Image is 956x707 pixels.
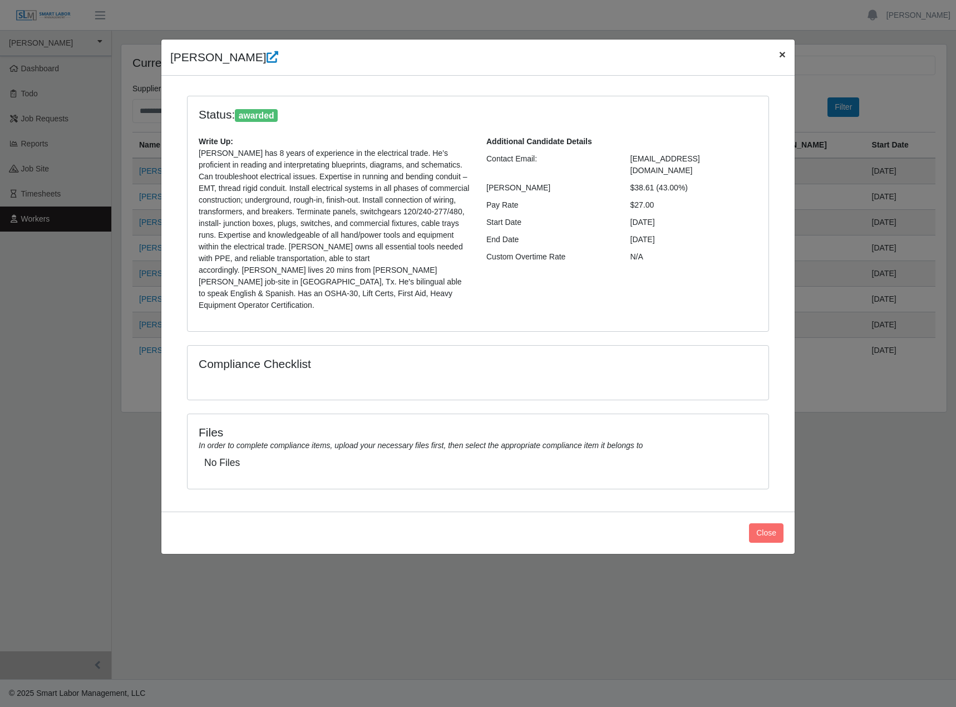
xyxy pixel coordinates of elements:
h4: Status: [199,107,614,122]
h4: Files [199,425,757,439]
span: × [779,48,786,61]
div: Custom Overtime Rate [478,251,622,263]
div: Start Date [478,217,622,228]
p: [PERSON_NAME] has 8 years of experience in the electrical trade. He’s proficient in reading and i... [199,148,470,311]
div: Pay Rate [478,199,622,211]
div: $38.61 (43.00%) [622,182,766,194]
span: N/A [630,252,643,261]
h4: [PERSON_NAME] [170,48,278,66]
span: awarded [235,109,278,122]
h4: Compliance Checklist [199,357,565,371]
div: [DATE] [622,217,766,228]
h5: No Files [204,457,752,469]
b: Write Up: [199,137,233,146]
b: Additional Candidate Details [486,137,592,146]
span: [DATE] [630,235,655,244]
button: Close [770,40,795,69]
div: [PERSON_NAME] [478,182,622,194]
div: $27.00 [622,199,766,211]
div: End Date [478,234,622,246]
div: Contact Email: [478,153,622,176]
button: Close [749,523,783,543]
i: In order to complete compliance items, upload your necessary files first, then select the appropr... [199,441,643,450]
span: [EMAIL_ADDRESS][DOMAIN_NAME] [630,154,700,175]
